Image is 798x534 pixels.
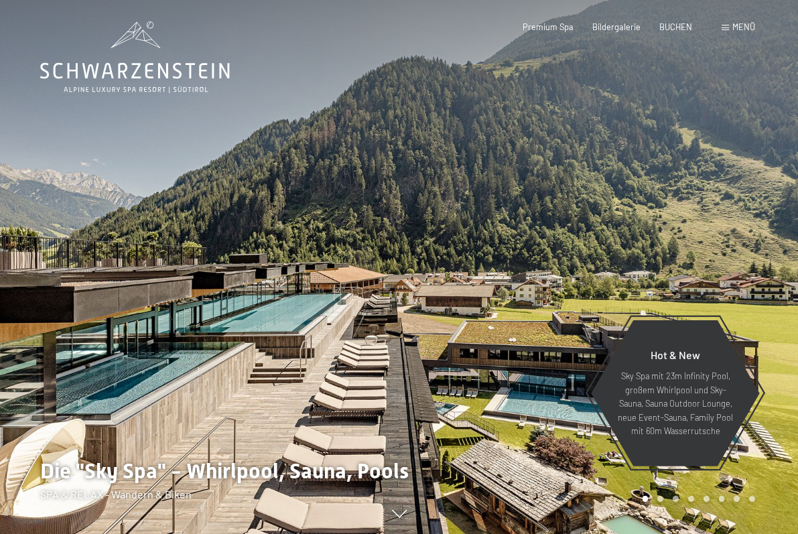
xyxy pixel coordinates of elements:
[643,496,649,502] div: Carousel Page 1 (Current Slide)
[719,496,725,502] div: Carousel Page 6
[617,369,734,438] p: Sky Spa mit 23m Infinity Pool, großem Whirlpool und Sky-Sauna, Sauna Outdoor Lounge, neue Event-S...
[638,496,755,502] div: Carousel Pagination
[592,21,641,32] a: Bildergalerie
[657,496,663,502] div: Carousel Page 2
[732,21,755,32] span: Menü
[590,320,760,467] a: Hot & New Sky Spa mit 23m Infinity Pool, großem Whirlpool und Sky-Sauna, Sauna Outdoor Lounge, ne...
[688,496,694,502] div: Carousel Page 4
[673,496,679,502] div: Carousel Page 3
[704,496,710,502] div: Carousel Page 5
[651,348,700,361] span: Hot & New
[749,496,755,502] div: Carousel Page 8
[659,21,692,32] a: BUCHEN
[734,496,740,502] div: Carousel Page 7
[523,21,574,32] a: Premium Spa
